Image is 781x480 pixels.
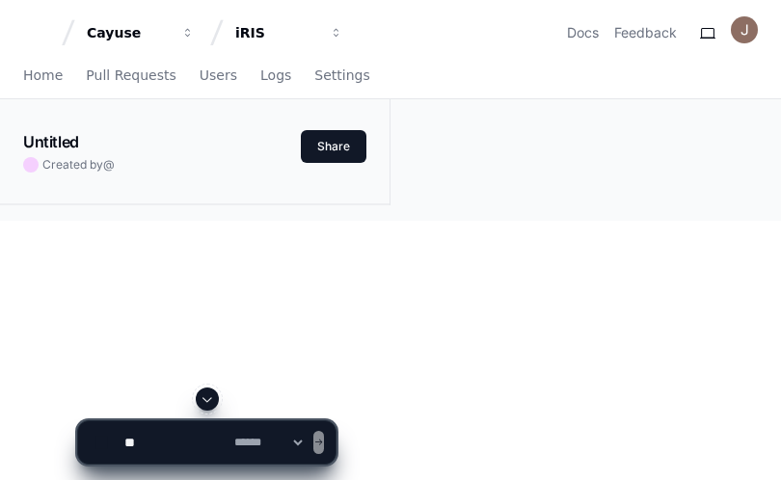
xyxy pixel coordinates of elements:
[567,23,599,42] a: Docs
[103,157,115,172] span: @
[86,69,175,81] span: Pull Requests
[228,15,351,50] button: iRIS
[23,69,63,81] span: Home
[200,54,237,98] a: Users
[314,69,369,81] span: Settings
[200,69,237,81] span: Users
[731,16,758,43] img: ACg8ocL0-VV38dUbyLUN_j_Ryupr2ywH6Bky3aOUOf03hrByMsB9Zg=s96-c
[87,23,170,42] div: Cayuse
[301,130,366,163] button: Share
[614,23,677,42] button: Feedback
[260,54,291,98] a: Logs
[79,15,202,50] button: Cayuse
[23,54,63,98] a: Home
[86,54,175,98] a: Pull Requests
[23,130,79,153] h1: Untitled
[314,54,369,98] a: Settings
[260,69,291,81] span: Logs
[42,157,115,173] span: Created by
[235,23,318,42] div: iRIS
